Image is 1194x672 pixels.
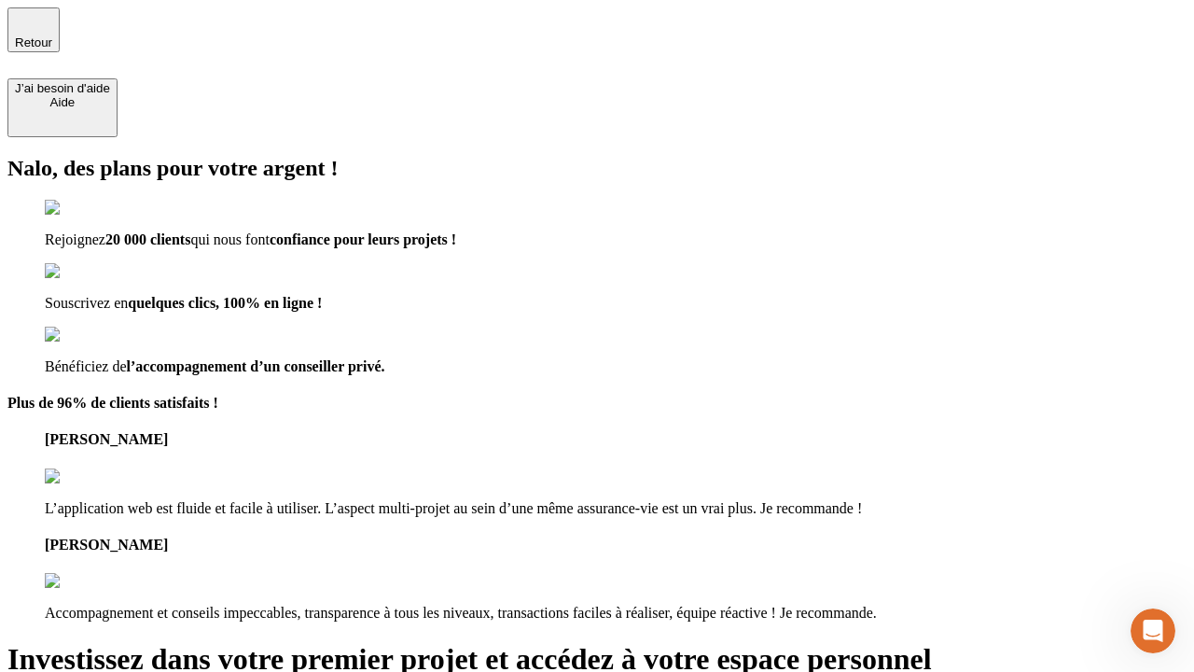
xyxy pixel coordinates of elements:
div: Aide [15,95,110,109]
button: Retour [7,7,60,52]
button: J’ai besoin d'aideAide [7,78,118,137]
div: J’ai besoin d'aide [15,81,110,95]
iframe: Intercom live chat [1131,609,1175,653]
p: L’application web est fluide et facile à utiliser. L’aspect multi-projet au sein d’une même assur... [45,500,1187,517]
h2: Nalo, des plans pour votre argent ! [7,156,1187,181]
img: checkmark [45,327,125,343]
span: confiance pour leurs projets ! [270,231,456,247]
span: 20 000 clients [105,231,191,247]
span: quelques clics, 100% en ligne ! [128,295,322,311]
h4: [PERSON_NAME] [45,537,1187,553]
img: checkmark [45,263,125,280]
img: checkmark [45,200,125,217]
span: Bénéficiez de [45,358,127,374]
img: reviews stars [45,469,137,485]
span: Rejoignez [45,231,105,247]
img: reviews stars [45,573,137,590]
h4: Plus de 96% de clients satisfaits ! [7,395,1187,412]
h4: [PERSON_NAME] [45,431,1187,448]
p: Accompagnement et conseils impeccables, transparence à tous les niveaux, transactions faciles à r... [45,605,1187,622]
span: qui nous font [190,231,269,247]
span: Retour [15,35,52,49]
span: Souscrivez en [45,295,128,311]
span: l’accompagnement d’un conseiller privé. [127,358,385,374]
